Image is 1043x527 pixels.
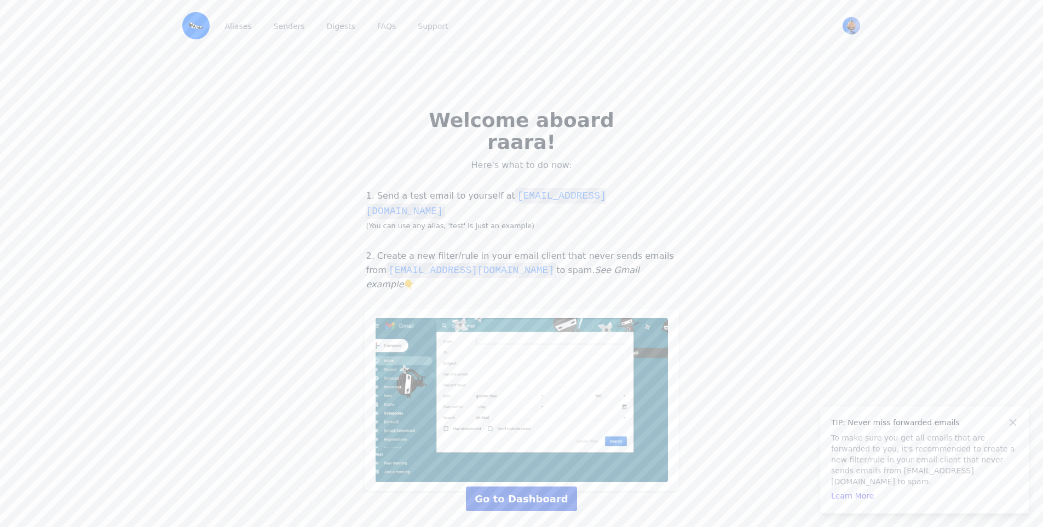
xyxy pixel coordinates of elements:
[399,160,644,171] p: Here's what to do now:
[399,109,644,153] h2: Welcome aboard raara!
[364,250,679,291] p: 2. Create a new filter/rule in your email client that never sends emails from to spam. 👇
[831,417,1018,428] h4: TIP: Never miss forwarded emails
[366,188,606,219] code: [EMAIL_ADDRESS][DOMAIN_NAME]
[182,12,210,39] img: Email Monster
[376,318,668,482] img: Add noreply@eml.monster to a Never Send to Spam filter in Gmail
[831,491,874,500] a: Learn More
[366,222,535,230] small: (You can use any alias, 'test' is just an example)
[466,487,577,511] a: Go to Dashboard
[831,432,1018,487] p: To make sure you get all emails that are forwarded to you, it's recommended to create a new filte...
[843,17,860,34] img: raara's Avatar
[366,265,639,289] i: See Gmail example
[364,188,679,232] p: 1. Send a test email to yourself at
[387,263,556,278] code: [EMAIL_ADDRESS][DOMAIN_NAME]
[842,16,861,36] button: User menu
